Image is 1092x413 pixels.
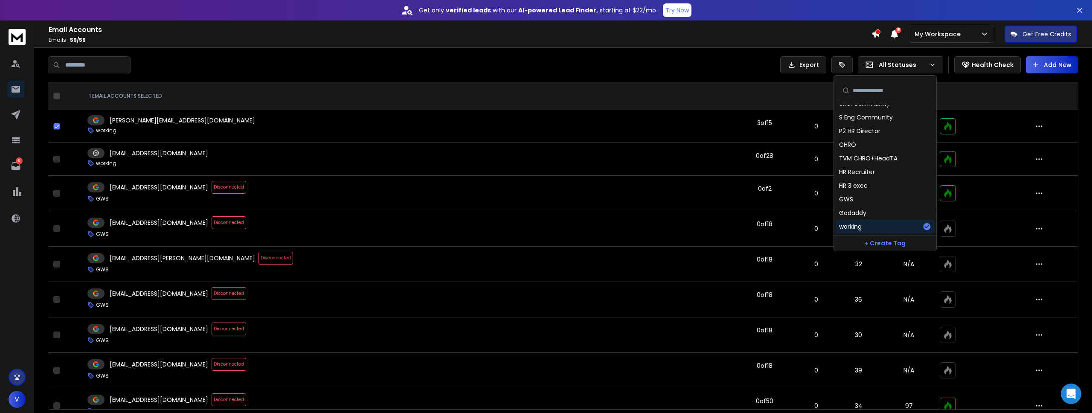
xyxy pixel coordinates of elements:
span: Disconnected [212,216,246,229]
p: 0 [804,189,828,198]
p: 0 [804,155,828,163]
button: V [9,391,26,408]
span: S Eng Community [839,113,893,122]
p: N/A [889,331,930,339]
span: Disconnected [258,252,293,265]
strong: verified leads [446,6,491,15]
span: CHRO [839,140,856,149]
p: [EMAIL_ADDRESS][DOMAIN_NAME] [110,289,208,298]
p: Emails : [49,37,871,44]
div: 0 of 18 [757,326,773,334]
span: HR Recruiter [839,168,875,176]
span: GWS [839,195,853,204]
span: Disconnected [212,323,246,335]
p: N/A [889,260,930,268]
span: Godaddy [839,209,866,217]
p: Get Free Credits [1022,30,1071,38]
p: 8 [16,157,23,164]
p: 0 [804,224,828,233]
p: All Statuses [879,61,926,69]
div: 0 of 18 [757,291,773,299]
td: 36 [834,282,883,317]
button: Export [780,56,826,73]
p: [EMAIL_ADDRESS][DOMAIN_NAME] [110,183,208,192]
p: Get only with our starting at $22/mo [419,6,656,15]
span: Disconnected [212,287,246,300]
span: working [839,222,862,231]
p: GWS [96,337,109,344]
button: Try Now [663,3,691,17]
td: 39 [834,353,883,388]
button: Add New [1026,56,1078,73]
p: [EMAIL_ADDRESS][DOMAIN_NAME] [110,325,208,333]
div: 0 of 18 [757,255,773,264]
p: working [96,160,116,167]
p: Health Check [972,61,1014,69]
span: P2 HR Director [839,127,880,135]
p: N/A [889,366,930,375]
p: 0 [804,401,828,410]
a: 8 [7,157,24,175]
td: 30 [834,317,883,353]
p: Try Now [665,6,689,15]
div: Open Intercom Messenger [1061,384,1081,404]
span: Disconnected [212,393,246,406]
p: 0 [804,122,828,131]
p: GWS [96,266,109,273]
p: GWS [96,231,109,238]
p: [EMAIL_ADDRESS][DOMAIN_NAME] [110,218,208,227]
div: 0 of 28 [756,151,773,160]
div: 0 of 18 [757,220,773,228]
p: GWS [96,195,109,202]
button: Get Free Credits [1005,26,1077,43]
img: logo [9,29,26,45]
td: 32 [834,247,883,282]
p: [EMAIL_ADDRESS][DOMAIN_NAME] [110,149,208,157]
p: 0 [804,260,828,268]
strong: AI-powered Lead Finder, [518,6,598,15]
p: GWS [96,372,109,379]
p: GWS [96,302,109,308]
span: 15 [895,27,901,33]
div: 0 of 18 [757,361,773,370]
span: TVM CHRO+HeadTA [839,154,897,163]
span: HR 3 exec [839,181,868,190]
button: Health Check [954,56,1021,73]
p: [PERSON_NAME][EMAIL_ADDRESS][DOMAIN_NAME] [110,116,255,125]
span: Disconnected [212,358,246,371]
button: + Create Tag [834,235,936,251]
p: 0 [804,366,828,375]
p: [EMAIL_ADDRESS][DOMAIN_NAME] [110,360,208,369]
div: 0 of 2 [758,184,772,193]
p: working [96,127,116,134]
h1: Email Accounts [49,25,871,35]
p: My Workspace [915,30,964,38]
p: + Create Tag [865,239,906,247]
div: 1 EMAIL ACCOUNTS SELECTED [89,93,724,99]
span: Disconnected [212,181,246,194]
p: [EMAIL_ADDRESS][PERSON_NAME][DOMAIN_NAME] [110,254,255,262]
p: 0 [804,331,828,339]
p: 0 [804,295,828,304]
span: 59 / 59 [70,36,86,44]
p: [EMAIL_ADDRESS][DOMAIN_NAME] [110,396,208,404]
div: 0 of 50 [756,397,773,405]
p: N/A [889,295,930,304]
div: 3 of 15 [757,119,772,127]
